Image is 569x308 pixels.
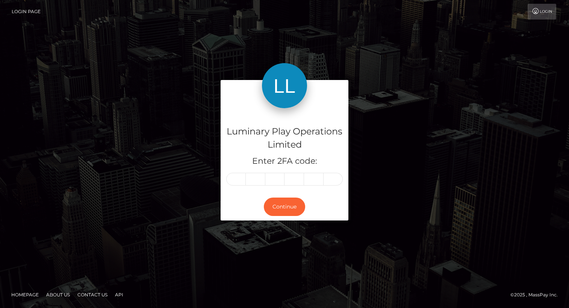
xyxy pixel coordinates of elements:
a: Homepage [8,289,42,300]
h4: Luminary Play Operations Limited [226,125,343,151]
button: Continue [264,198,305,216]
a: Login [528,4,556,20]
a: Login Page [12,4,41,20]
img: Luminary Play Operations Limited [262,63,307,108]
a: Contact Us [74,289,110,300]
h5: Enter 2FA code: [226,156,343,167]
a: API [112,289,126,300]
div: © 2025 , MassPay Inc. [510,291,563,299]
a: About Us [43,289,73,300]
